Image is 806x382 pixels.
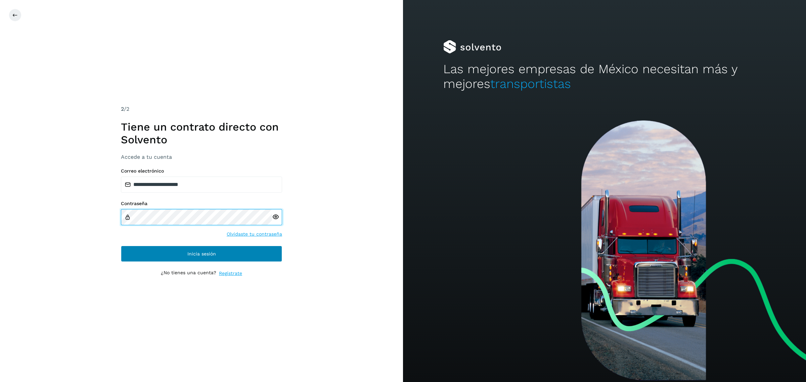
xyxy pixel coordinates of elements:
[121,246,282,262] button: Inicia sesión
[219,270,242,277] a: Regístrate
[161,270,216,277] p: ¿No tienes una cuenta?
[121,201,282,206] label: Contraseña
[187,251,216,256] span: Inicia sesión
[121,106,124,112] span: 2
[121,168,282,174] label: Correo electrónico
[490,77,571,91] span: transportistas
[121,105,282,113] div: /2
[227,231,282,238] a: Olvidaste tu contraseña
[443,62,766,92] h2: Las mejores empresas de México necesitan más y mejores
[121,154,282,160] h3: Accede a tu cuenta
[121,121,282,146] h1: Tiene un contrato directo con Solvento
